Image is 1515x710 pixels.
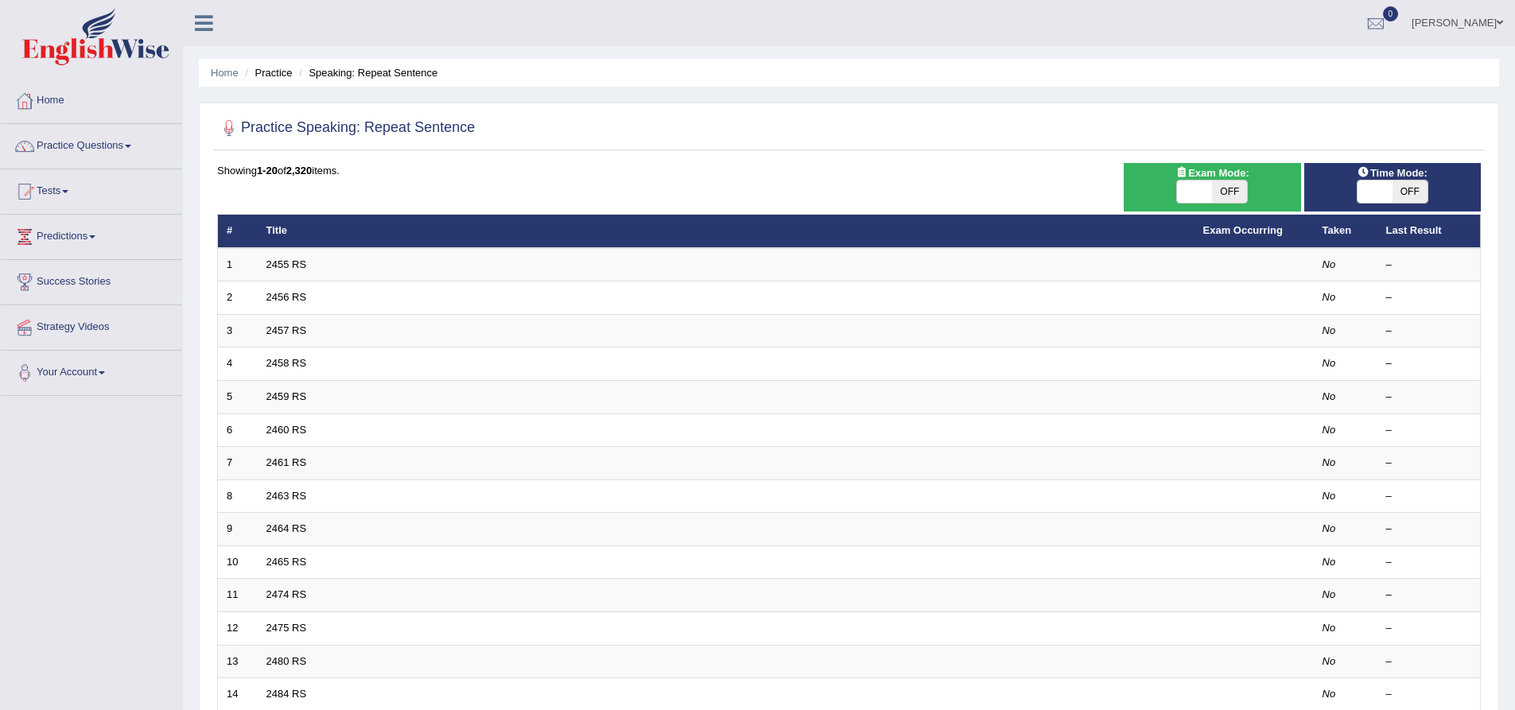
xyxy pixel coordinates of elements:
a: 2463 RS [266,490,307,502]
div: – [1386,390,1472,405]
td: 9 [218,513,258,546]
div: – [1386,356,1472,371]
th: # [218,215,258,248]
td: 4 [218,347,258,381]
h2: Practice Speaking: Repeat Sentence [217,116,475,140]
em: No [1323,588,1336,600]
td: 8 [218,479,258,513]
div: – [1386,588,1472,603]
em: No [1323,357,1336,369]
a: 2464 RS [266,522,307,534]
em: No [1323,556,1336,568]
a: Your Account [1,351,182,390]
a: 2455 RS [266,258,307,270]
th: Last Result [1377,215,1481,248]
a: 2475 RS [266,622,307,634]
span: 0 [1383,6,1399,21]
td: 1 [218,248,258,281]
td: 7 [218,447,258,480]
em: No [1323,688,1336,700]
div: – [1386,423,1472,438]
a: Home [211,67,239,79]
em: No [1323,258,1336,270]
em: No [1323,424,1336,436]
div: – [1386,555,1472,570]
div: – [1386,258,1472,273]
td: 6 [218,413,258,447]
td: 13 [218,645,258,678]
li: Practice [241,65,292,80]
a: 2460 RS [266,424,307,436]
td: 11 [218,579,258,612]
a: Strategy Videos [1,305,182,345]
div: – [1386,687,1472,702]
em: No [1323,655,1336,667]
div: – [1386,324,1472,339]
a: 2474 RS [266,588,307,600]
b: 2,320 [286,165,313,177]
div: – [1386,290,1472,305]
em: No [1323,324,1336,336]
div: Showing of items. [217,163,1481,178]
em: No [1323,390,1336,402]
span: Time Mode: [1351,165,1434,181]
em: No [1323,291,1336,303]
td: 5 [218,381,258,414]
div: Show exams occurring in exams [1124,163,1300,211]
a: Practice Questions [1,124,182,164]
a: Predictions [1,215,182,254]
a: Exam Occurring [1203,224,1283,236]
a: 2465 RS [266,556,307,568]
em: No [1323,622,1336,634]
a: 2458 RS [266,357,307,369]
div: – [1386,456,1472,471]
a: 2484 RS [266,688,307,700]
span: Exam Mode: [1169,165,1255,181]
a: 2480 RS [266,655,307,667]
th: Title [258,215,1195,248]
span: OFF [1393,180,1428,203]
a: Success Stories [1,260,182,300]
div: – [1386,621,1472,636]
a: Tests [1,169,182,209]
a: Home [1,79,182,118]
a: 2457 RS [266,324,307,336]
th: Taken [1314,215,1377,248]
span: OFF [1212,180,1247,203]
div: – [1386,522,1472,537]
a: 2461 RS [266,456,307,468]
a: 2459 RS [266,390,307,402]
li: Speaking: Repeat Sentence [295,65,437,80]
td: 3 [218,314,258,347]
div: – [1386,489,1472,504]
td: 2 [218,281,258,315]
em: No [1323,456,1336,468]
a: 2456 RS [266,291,307,303]
td: 10 [218,545,258,579]
em: No [1323,522,1336,534]
em: No [1323,490,1336,502]
b: 1-20 [257,165,278,177]
td: 12 [218,611,258,645]
div: – [1386,654,1472,669]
